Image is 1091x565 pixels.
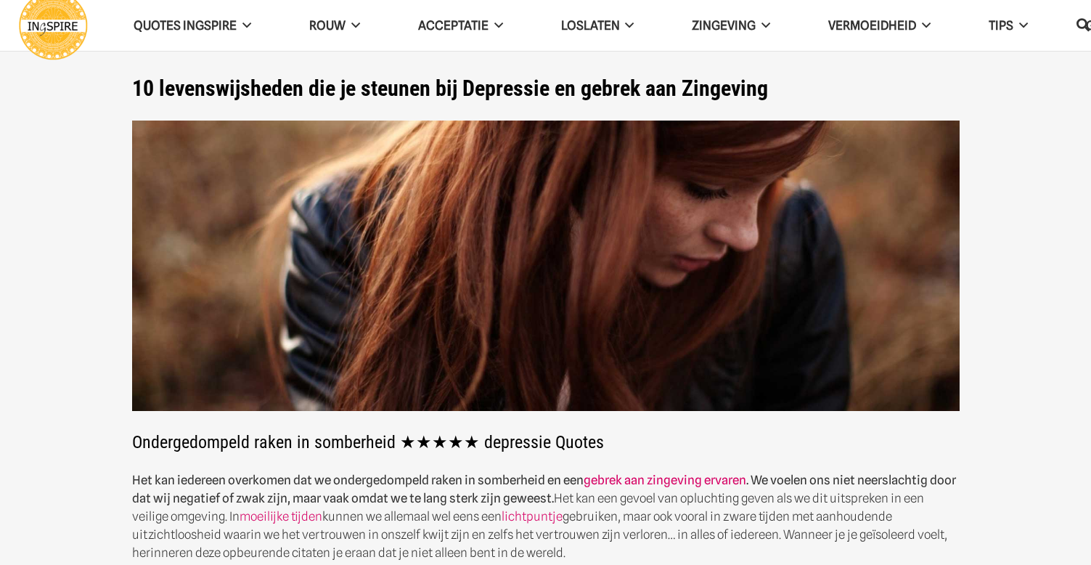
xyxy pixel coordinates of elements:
[502,509,563,524] a: lichtpuntje
[692,18,756,33] span: Zingeving
[561,18,620,33] span: Loslaten
[584,473,746,487] a: gebrek aan zingeving ervaren
[105,7,280,44] a: QUOTES INGSPIRE
[240,509,322,524] a: moeilijke tijden
[989,18,1013,33] span: TIPS
[132,121,960,453] h2: Ondergedompeld raken in somberheid ★★★★★ depressie Quotes
[799,7,960,44] a: VERMOEIDHEID
[132,121,960,412] img: Woorden die kracht geven bij depressie
[418,18,489,33] span: Acceptatie
[663,7,799,44] a: Zingeving
[532,7,663,44] a: Loslaten
[132,473,956,505] strong: Het kan iedereen overkomen dat we ondergedompeld raken in somberheid en een . We voelen ons niet ...
[309,18,346,33] span: ROUW
[280,7,389,44] a: ROUW
[134,18,237,33] span: QUOTES INGSPIRE
[389,7,532,44] a: Acceptatie
[132,471,960,562] p: Het kan een gevoel van opluchting geven als we dit uitspreken in een veilige omgeving. In kunnen ...
[828,18,916,33] span: VERMOEIDHEID
[960,7,1057,44] a: TIPS
[132,76,960,102] h1: 10 levenswijsheden die je steunen bij Depressie en gebrek aan Zingeving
